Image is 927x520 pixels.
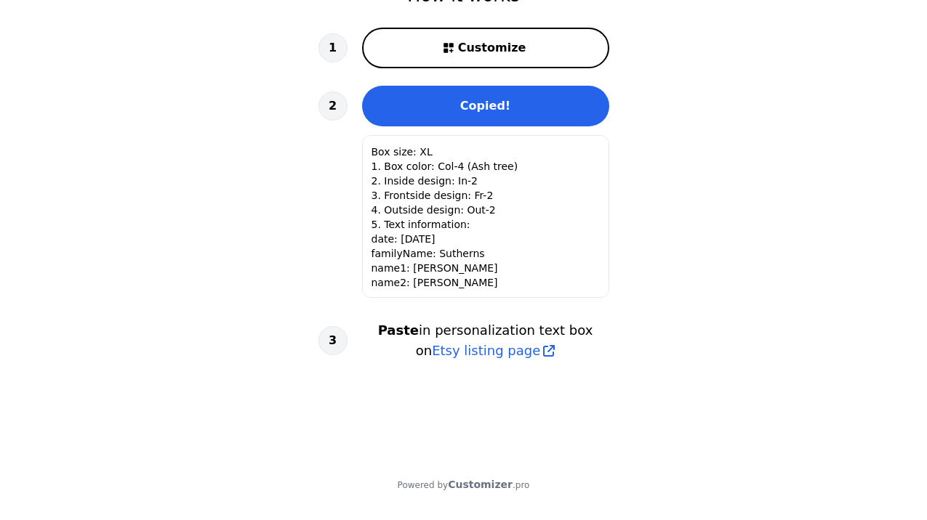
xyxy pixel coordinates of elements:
[378,322,419,338] b: Paste
[398,477,530,492] div: Powered by
[458,39,526,57] span: Customize
[362,28,609,68] button: Customize
[362,86,609,126] button: Copied!
[460,99,510,113] span: Copied!
[432,341,540,361] span: Etsy listing page
[362,320,609,361] h3: in personalization text box on
[329,332,337,349] span: 3
[513,480,529,490] span: .pro
[448,479,513,490] span: Customizer
[448,480,529,490] a: Customizer.pro
[329,97,337,115] span: 2
[329,39,337,57] span: 1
